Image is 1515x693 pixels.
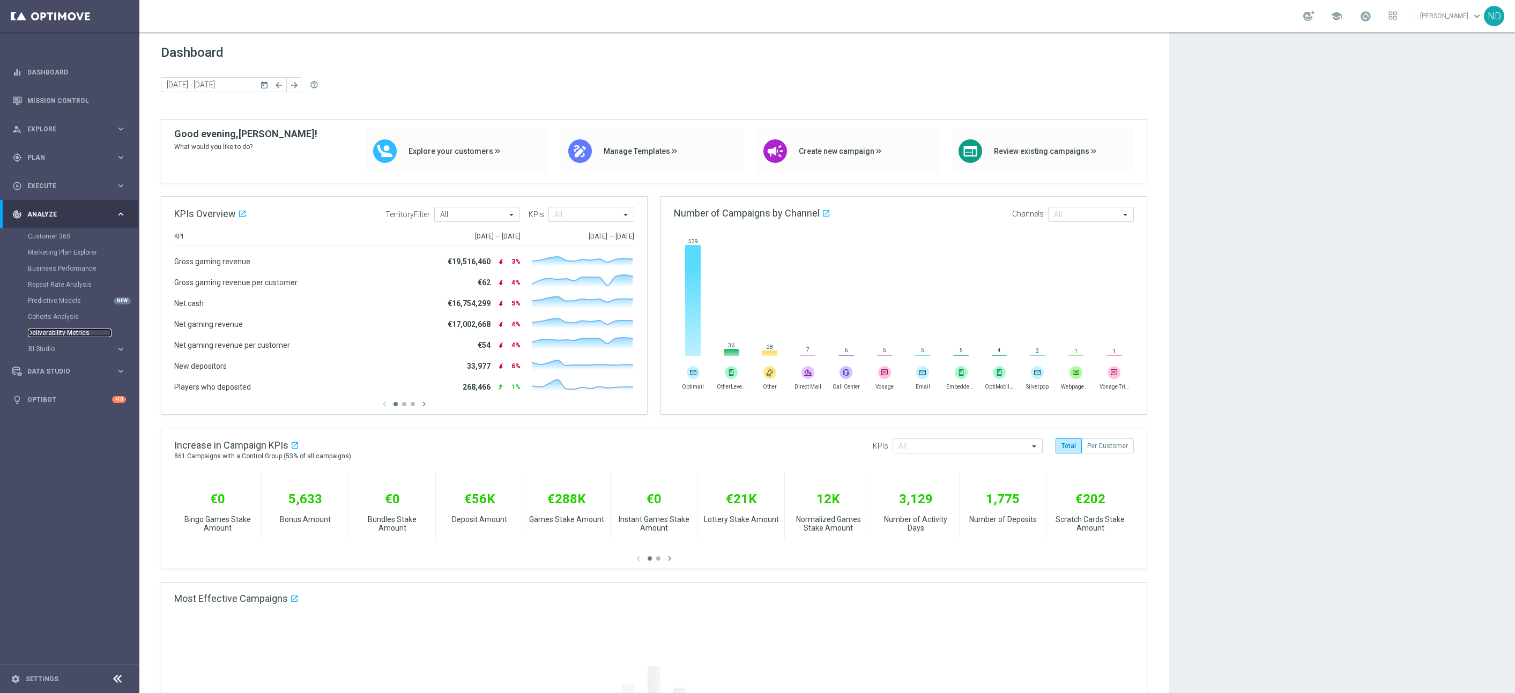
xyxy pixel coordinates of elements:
i: keyboard_arrow_right [116,152,126,162]
i: gps_fixed [12,153,22,162]
i: equalizer [12,68,22,77]
button: play_circle_outline Execute keyboard_arrow_right [12,182,127,190]
a: Marketing Plan Explorer [28,248,112,257]
span: Explore [27,126,116,132]
span: Plan [27,154,116,161]
div: Analyze [12,210,116,219]
a: Predictive Models [28,296,112,305]
i: track_changes [12,210,22,219]
a: Repeat Rate Analysis [28,280,112,289]
div: NEW [114,297,131,304]
div: Data Studio [12,367,116,376]
div: Repeat Rate Analysis [28,277,138,293]
i: keyboard_arrow_right [116,209,126,219]
span: keyboard_arrow_down [1471,10,1483,22]
button: gps_fixed Plan keyboard_arrow_right [12,153,127,162]
div: Execute [12,181,116,191]
a: Optibot [27,385,112,414]
a: Dashboard [27,58,126,86]
a: [PERSON_NAME]keyboard_arrow_down [1419,8,1484,24]
div: Optibot [12,385,126,414]
a: Settings [26,676,58,682]
div: ND [1484,6,1504,26]
div: Dashboard [12,58,126,86]
a: Cohorts Analysis [28,312,112,321]
button: equalizer Dashboard [12,68,127,77]
i: settings [11,674,20,684]
div: BI Studio [28,346,116,352]
span: Data Studio [27,368,116,375]
button: BI Studio keyboard_arrow_right [28,345,127,353]
a: Deliverability Metrics [28,329,112,337]
i: keyboard_arrow_right [116,344,126,354]
div: Customer 360 [28,228,138,244]
i: play_circle_outline [12,181,22,191]
i: person_search [12,124,22,134]
a: Customer 360 [28,232,112,241]
a: Business Performance [28,264,112,273]
div: Marketing Plan Explorer [28,244,138,260]
i: keyboard_arrow_right [116,124,126,134]
div: Predictive Models [28,293,138,309]
div: Mission Control [12,86,126,115]
div: Plan [12,153,116,162]
i: keyboard_arrow_right [116,181,126,191]
span: Analyze [27,211,116,218]
i: lightbulb [12,395,22,405]
button: Data Studio keyboard_arrow_right [12,367,127,376]
div: Deliverability Metrics [28,325,138,341]
div: +10 [112,396,126,403]
span: BI Studio [28,346,105,352]
button: person_search Explore keyboard_arrow_right [12,125,127,133]
i: keyboard_arrow_right [116,366,126,376]
div: BI Studio [28,341,138,357]
span: Execute [27,183,116,189]
button: track_changes Analyze keyboard_arrow_right [12,210,127,219]
div: Cohorts Analysis [28,309,138,325]
button: Mission Control [12,96,127,105]
button: lightbulb Optibot +10 [12,396,127,404]
div: Explore [12,124,116,134]
div: Business Performance [28,260,138,277]
span: school [1331,10,1342,22]
a: Mission Control [27,86,126,115]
